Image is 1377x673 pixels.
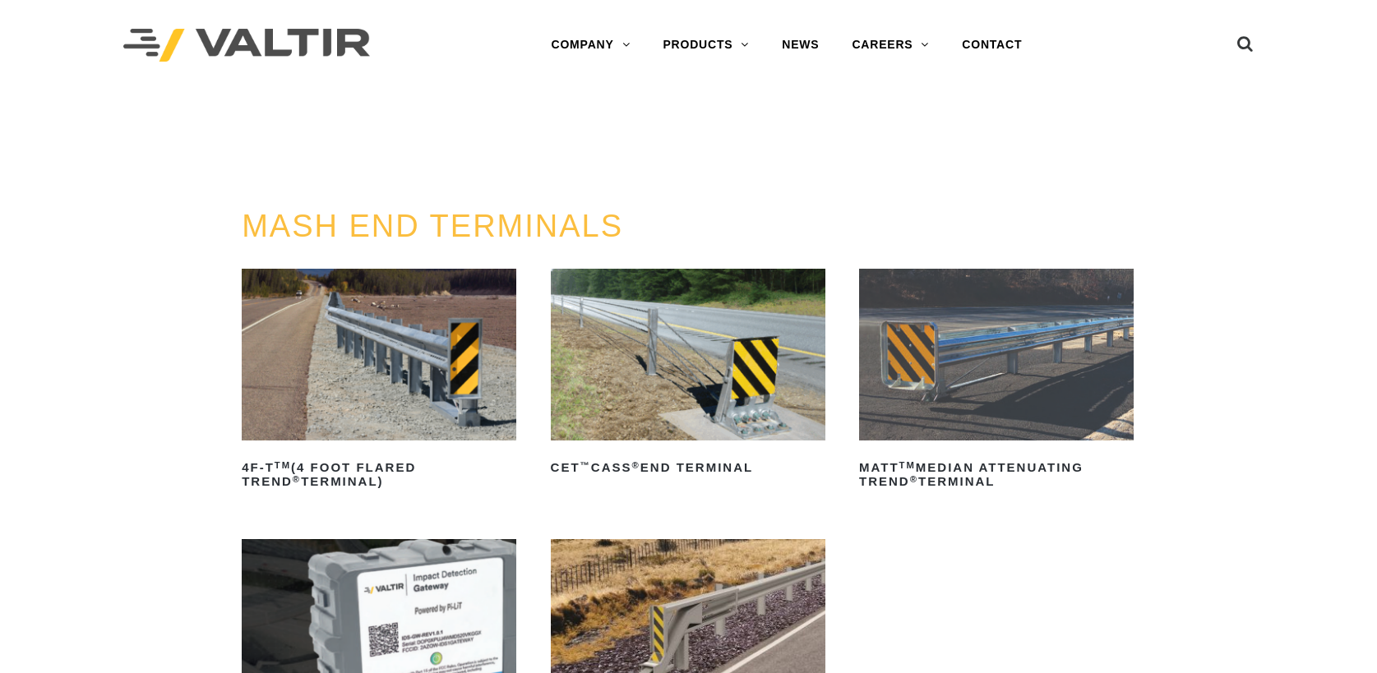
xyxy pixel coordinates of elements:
a: CAREERS [835,29,945,62]
sup: TM [899,460,916,470]
a: PRODUCTS [646,29,765,62]
h2: CET CASS End Terminal [551,455,825,482]
a: COMPANY [535,29,647,62]
sup: ® [632,460,640,470]
img: Valtir [123,29,370,62]
a: CONTACT [945,29,1038,62]
a: NEWS [765,29,835,62]
a: CET™CASS®End Terminal [551,269,825,481]
a: MASH END TERMINALS [242,209,623,243]
h2: 4F-T (4 Foot Flared TREND Terminal) [242,455,516,495]
a: MATTTMMedian Attenuating TREND®Terminal [859,269,1134,495]
sup: TM [275,460,291,470]
h2: MATT Median Attenuating TREND Terminal [859,455,1134,495]
sup: ® [910,474,918,484]
sup: ® [293,474,301,484]
a: 4F-TTM(4 Foot Flared TREND®Terminal) [242,269,516,495]
sup: ™ [580,460,591,470]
